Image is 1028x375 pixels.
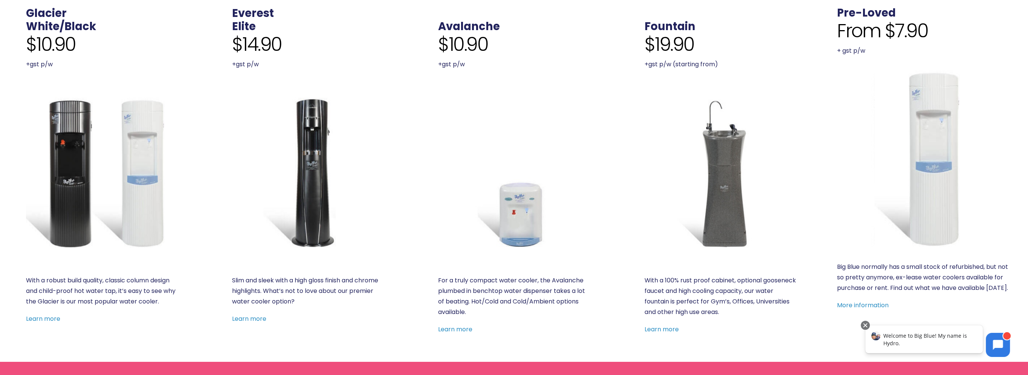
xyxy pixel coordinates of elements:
[26,314,60,323] a: Learn more
[645,33,694,56] span: $19.90
[26,6,67,21] a: Glacier
[26,275,177,307] p: With a robust build quality, classic column design and child-proof hot water tap, it’s easy to se...
[438,33,488,56] span: $10.90
[857,319,1017,364] iframe: Chatbot
[232,97,383,248] a: Everest Elite
[438,19,500,34] a: Avalanche
[438,97,590,248] a: Avalanche
[645,6,648,21] span: .
[232,59,383,70] p: +gst p/w
[438,59,590,70] p: +gst p/w
[837,262,1016,293] p: Big Blue normally has a small stock of refurbished, but not so pretty anymore, ex-lease water coo...
[837,301,889,309] a: More information
[232,314,266,323] a: Learn more
[232,275,383,307] p: Slim and sleek with a high gloss finish and chrome highlights. What’s not to love about our premi...
[232,19,256,34] a: Elite
[837,20,928,42] span: From $7.90
[232,6,274,21] a: Everest
[232,33,282,56] span: $14.90
[438,275,590,317] p: For a truly compact water cooler, the Avalanche plumbed in benchtop water dispenser takes a lot o...
[26,33,76,56] span: $10.90
[26,59,177,70] p: +gst p/w
[837,46,1016,56] p: + gst p/w
[645,59,796,70] p: +gst p/w (starting from)
[645,275,796,317] p: With a 100% rust proof cabinet, optional gooseneck faucet and high cooling capacity, our water fo...
[438,6,441,21] span: .
[837,70,1016,248] a: Refurbished
[645,97,796,248] a: Fountain
[645,325,679,334] a: Learn more
[26,19,96,34] a: White/Black
[837,5,896,20] a: Pre-Loved
[438,325,472,334] a: Learn more
[645,19,695,34] a: Fountain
